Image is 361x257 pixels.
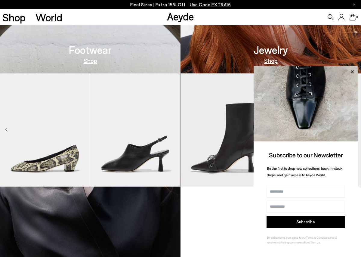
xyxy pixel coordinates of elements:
div: 2 / 9 [90,73,180,187]
img: Halima Eyelet Pointed Boots [180,73,270,187]
span: Navigate to /collections/ss25-final-sizes [190,2,231,7]
img: Malin Slingback Mules [90,73,180,187]
h3: Footwear [69,45,112,55]
span: Subscribe to our Newsletter [269,151,343,159]
img: ca3f721fb6ff708a270709c41d776025.jpg [254,66,358,141]
a: Shop [2,12,26,23]
h3: Jewelry [254,45,288,55]
span: By subscribing, you agree to our [267,236,306,239]
div: 3 / 9 [180,73,271,187]
button: Subscribe [267,216,345,228]
a: 0 [350,14,356,20]
div: Previous slide [5,126,8,134]
a: Terms & Conditions [306,236,329,239]
span: 0 [356,16,359,19]
a: Shop [84,57,97,63]
a: Aeyde [167,10,194,23]
p: Final Sizes | Extra 15% Off [130,1,231,8]
span: Be the first to shop new collections, back-in-stock drops, and gain access to Aeyde World. [267,166,342,177]
a: Shop [264,57,278,63]
a: World [35,12,62,23]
